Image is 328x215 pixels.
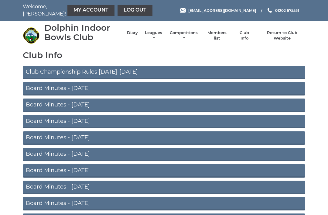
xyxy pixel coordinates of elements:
a: Board Minutes - [DATE] [23,164,305,178]
a: Competitions [169,30,198,41]
a: Return to Club Website [259,30,305,41]
a: Email [EMAIL_ADDRESS][DOMAIN_NAME] [180,8,256,13]
a: Phone us 01202 675551 [267,8,299,13]
img: Dolphin Indoor Bowls Club [23,27,39,44]
span: 01202 675551 [275,8,299,12]
nav: Welcome, [PERSON_NAME]! [23,3,135,18]
img: Email [180,8,186,13]
h1: Club Info [23,50,305,60]
a: Log out [118,5,152,16]
a: My Account [67,5,114,16]
a: Board Minutes - [DATE] [23,99,305,112]
a: Board Minutes - [DATE] [23,115,305,128]
img: Phone us [268,8,272,13]
a: Board Minutes - [DATE] [23,82,305,95]
a: Board Minutes - [DATE] [23,131,305,145]
a: Board Minutes - [DATE] [23,148,305,161]
a: Board Minutes - [DATE] [23,181,305,194]
a: Leagues [144,30,163,41]
a: Diary [127,30,138,36]
a: Members list [204,30,229,41]
a: Club Championship Rules [DATE]-[DATE] [23,66,305,79]
a: Club Info [236,30,253,41]
a: Board Minutes - [DATE] [23,197,305,210]
div: Dolphin Indoor Bowls Club [44,23,121,42]
span: [EMAIL_ADDRESS][DOMAIN_NAME] [188,8,256,12]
